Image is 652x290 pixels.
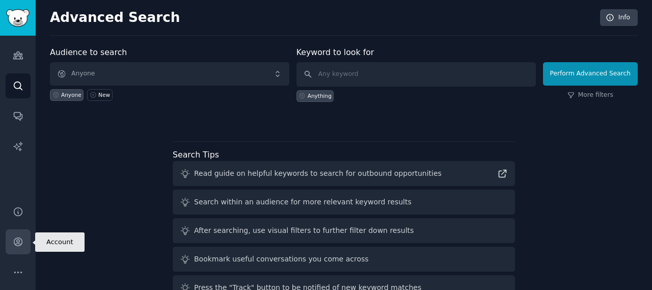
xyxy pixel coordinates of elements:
a: More filters [567,91,613,100]
div: Read guide on helpful keywords to search for outbound opportunities [194,168,442,179]
button: Perform Advanced Search [543,62,638,86]
label: Audience to search [50,47,127,57]
div: Search within an audience for more relevant keyword results [194,197,412,207]
a: New [87,89,112,101]
div: Bookmark useful conversations you come across [194,254,369,265]
input: Any keyword [296,62,536,87]
h2: Advanced Search [50,10,594,26]
div: After searching, use visual filters to further filter down results [194,225,414,236]
a: Info [600,9,638,27]
div: Anyone [61,91,81,98]
label: Search Tips [173,150,219,160]
label: Keyword to look for [296,47,374,57]
img: GummySearch logo [6,9,30,27]
div: New [98,91,110,98]
div: Anything [308,92,332,99]
button: Anyone [50,62,289,86]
